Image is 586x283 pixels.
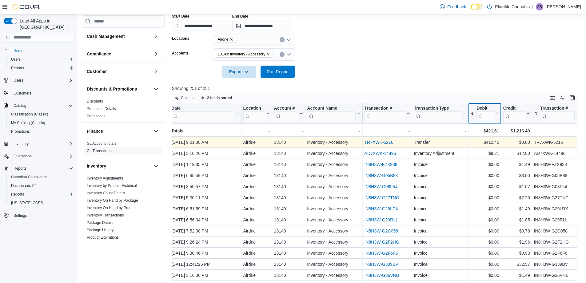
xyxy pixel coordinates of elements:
[307,172,360,179] div: Inventory - Accessory
[11,212,73,219] span: Settings
[470,127,499,135] div: $421.61
[495,3,530,10] p: Plantlife Cannabis
[447,4,466,10] span: Feedback
[82,140,165,157] div: Finance
[470,238,499,246] div: $0.00
[171,216,239,224] div: [DATE] 6:56:04 PM
[280,52,285,57] button: Clear input
[152,33,160,40] button: Cash Management
[222,66,256,78] button: Export
[82,98,165,122] div: Discounts & Promotions
[540,106,574,111] div: Transaction #
[87,198,138,203] a: Inventory On Hand by Package
[534,249,579,257] div: IN8H3W-G2F6F6
[546,3,581,10] p: [PERSON_NAME]
[14,78,23,83] span: Users
[171,161,239,168] div: [DATE] 1:19:35 PM
[171,106,234,121] div: Date
[215,36,236,43] span: Airdrie
[536,3,543,10] div: Aran Bhagrath
[11,165,29,172] button: Reports
[171,194,239,201] div: [DATE] 5:30:11 PM
[364,127,410,135] div: -
[437,1,468,13] a: Feedback
[243,216,270,224] div: Airdrie
[414,172,466,179] div: Invoice
[171,205,239,212] div: [DATE] 6:51:59 PM
[364,240,399,245] a: IN8H3W-G2F2HG
[364,217,398,222] a: IN8H3W-G29RLL
[243,106,265,111] div: Location
[307,205,360,212] div: Inventory - Accessory
[503,249,530,257] div: $0.93
[307,183,360,190] div: Inventory - Accessory
[11,212,29,219] a: Settings
[152,162,160,170] button: Inventory
[476,106,494,111] div: Debit
[364,106,405,121] div: Transaction # URL
[198,94,234,102] button: 2 fields sorted
[87,235,119,240] span: Product Expirations
[274,106,298,111] div: Account #
[9,56,23,63] a: Users
[364,151,396,156] a: AD7XWK-14496
[261,66,295,78] button: Run Report
[470,161,499,168] div: $0.00
[87,68,151,75] button: Customer
[274,183,303,190] div: 13140
[534,127,579,135] div: -
[266,52,270,56] button: Remove 13140: Inventory - Accessory from selection in this group
[243,261,270,268] div: Airdrie
[87,213,124,217] a: Inventory Transactions
[274,106,298,121] div: Account #
[11,192,24,197] span: Reports
[414,216,466,224] div: Invoice
[1,46,76,55] button: Home
[534,205,579,212] div: IN8H3W-G29LDX
[87,99,103,104] span: Discounts
[9,182,73,189] span: Dashboards
[171,106,234,111] div: Date
[470,150,499,157] div: $9.21
[307,150,360,157] div: Inventory - Accessory
[307,161,360,168] div: Inventory - Accessory
[9,191,73,198] span: Reports
[181,95,195,100] span: Columns
[87,220,114,225] span: Package Details
[534,227,579,235] div: IN8H3W-G2C058
[87,114,106,118] a: Promotions
[267,69,289,75] span: Run Report
[274,127,303,135] div: -
[9,128,73,135] span: Promotions
[87,68,107,75] h3: Customer
[6,64,76,72] button: Reports
[172,36,189,41] label: Locations
[172,94,198,102] button: Columns
[9,173,73,181] span: Canadian Compliance
[503,238,530,246] div: $1.96
[307,106,355,111] div: Account Name
[4,44,73,236] nav: Complex example
[274,216,303,224] div: 13140
[243,249,270,257] div: Airdrie
[207,95,232,100] span: 2 fields sorted
[476,106,494,121] div: Debit
[11,77,26,84] button: Users
[171,172,239,179] div: [DATE] 6:45:59 PM
[87,51,151,57] button: Compliance
[503,205,530,212] div: $1.49
[11,57,21,62] span: Users
[225,66,253,78] span: Export
[307,249,360,257] div: Inventory - Accessory
[559,94,566,102] button: Display options
[274,161,303,168] div: 13140
[243,139,270,146] div: Airdrie
[274,139,303,146] div: 13140
[364,106,410,121] button: Transaction #
[307,216,360,224] div: Inventory - Accessory
[171,139,239,146] div: [DATE] 9:01:00 AM
[87,128,103,134] h3: Finance
[11,183,36,188] span: Dashboards
[14,48,23,53] span: Home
